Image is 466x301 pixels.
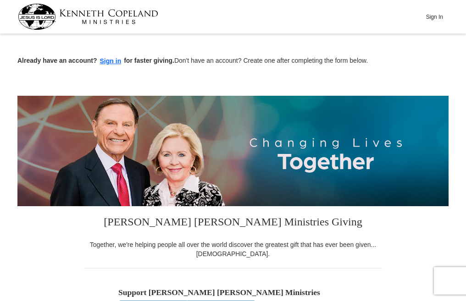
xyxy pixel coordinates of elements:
h3: [PERSON_NAME] [PERSON_NAME] Ministries Giving [84,206,382,240]
h5: Support [PERSON_NAME] [PERSON_NAME] Ministries [118,288,348,297]
div: Together, we're helping people all over the world discover the greatest gift that has ever been g... [84,240,382,258]
button: Sign In [421,10,448,24]
p: Don't have an account? Create one after completing the form below. [17,56,449,66]
button: Sign in [97,56,124,66]
img: kcm-header-logo.svg [18,4,158,30]
strong: Already have an account? for faster giving. [17,57,174,64]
